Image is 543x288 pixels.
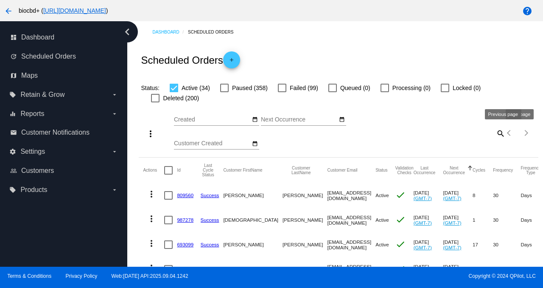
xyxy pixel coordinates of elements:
span: Active [375,242,389,247]
button: Change sorting for NextOccurrenceUtc [443,166,465,175]
span: Retain & Grow [20,91,64,99]
mat-cell: [DATE] [414,183,443,208]
a: Success [201,217,219,223]
mat-cell: [EMAIL_ADDRESS][DOMAIN_NAME] [327,232,375,257]
mat-icon: more_vert [146,214,157,224]
a: 809560 [177,192,193,198]
mat-cell: [DATE] [414,208,443,232]
span: Active [375,192,389,198]
button: Change sorting for Id [177,168,180,173]
mat-cell: 30 [493,183,521,208]
button: Change sorting for LastOccurrenceUtc [414,166,436,175]
i: local_offer [9,186,16,193]
input: Created [174,116,250,123]
mat-cell: 1 [493,257,521,282]
mat-cell: [DATE] [443,257,473,282]
span: Settings [20,148,45,155]
mat-icon: more_vert [146,129,156,139]
a: (GMT-7) [414,245,432,250]
button: Previous page [501,124,518,141]
span: Active [375,217,389,223]
button: Next page [518,124,535,141]
span: Customers [21,167,54,175]
span: Active [375,266,389,272]
span: Reports [20,110,44,118]
i: email [10,129,17,136]
mat-cell: [EMAIL_ADDRESS][DOMAIN_NAME] [327,208,375,232]
h2: Scheduled Orders [141,51,240,68]
a: (GMT-7) [443,195,461,201]
mat-icon: check [395,264,406,274]
mat-cell: [PERSON_NAME] [223,183,283,208]
mat-cell: [DATE] [443,208,473,232]
span: Products [20,186,47,194]
mat-cell: 30 [493,232,521,257]
i: arrow_drop_down [111,148,118,155]
a: email Customer Notifications [10,126,118,139]
span: Queued (0) [340,83,370,93]
a: 987278 [177,217,193,223]
i: local_offer [9,91,16,98]
a: dashboard Dashboard [10,31,118,44]
a: Success [201,192,219,198]
a: Web:[DATE] API:2025.09.04.1242 [112,273,188,279]
i: map [10,72,17,79]
a: (GMT-7) [414,195,432,201]
mat-icon: date_range [339,116,345,123]
mat-cell: [DATE] [414,232,443,257]
mat-cell: 3 [473,257,493,282]
span: biocbd+ ( ) [19,7,108,14]
span: Scheduled Orders [21,53,76,60]
mat-cell: [EMAIL_ADDRESS][DOMAIN_NAME] [327,257,375,282]
mat-cell: [PERSON_NAME] [223,257,283,282]
a: 915913 [177,266,193,272]
mat-cell: [PERSON_NAME] [283,183,327,208]
i: people_outline [10,167,17,174]
mat-cell: 1 [473,208,493,232]
i: equalizer [9,110,16,117]
a: Scheduled Orders [188,25,241,39]
mat-header-cell: Validation Checks [395,158,414,183]
i: dashboard [10,34,17,41]
a: update Scheduled Orders [10,50,118,63]
span: Locked (0) [453,83,481,93]
mat-cell: 30 [493,208,521,232]
mat-icon: date_range [252,116,258,123]
span: Processing (0) [392,83,431,93]
a: 693099 [177,242,193,247]
a: Success [201,242,219,247]
input: Next Occurrence [261,116,337,123]
i: arrow_drop_down [111,186,118,193]
span: Status: [141,85,160,91]
mat-icon: more_vert [146,189,157,199]
mat-cell: [PERSON_NAME] [283,208,327,232]
span: Paused (358) [232,83,268,93]
input: Customer Created [174,140,250,147]
mat-cell: Zien [283,257,327,282]
mat-icon: check [395,239,406,249]
span: Copyright © 2024 QPilot, LLC [279,273,536,279]
a: people_outline Customers [10,164,118,178]
a: [URL][DOMAIN_NAME] [43,7,106,14]
mat-icon: search [495,127,505,140]
a: Success [201,266,219,272]
button: Change sorting for FrequencyType [521,166,540,175]
mat-cell: [PERSON_NAME] [223,232,283,257]
a: map Maps [10,69,118,82]
span: Maps [21,72,38,79]
mat-header-cell: Actions [143,158,164,183]
mat-icon: add [227,57,237,67]
mat-icon: check [395,190,406,200]
mat-icon: more_vert [146,263,157,273]
a: (GMT-7) [443,220,461,226]
i: settings [9,148,16,155]
mat-cell: [DATE] [443,183,473,208]
mat-cell: [DEMOGRAPHIC_DATA] [223,208,283,232]
i: arrow_drop_down [111,110,118,117]
span: Customer Notifications [21,129,90,136]
mat-cell: [DATE] [414,257,443,282]
mat-cell: [PERSON_NAME] [283,232,327,257]
a: Privacy Policy [66,273,98,279]
i: chevron_left [120,25,134,39]
button: Change sorting for CustomerFirstName [223,168,262,173]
